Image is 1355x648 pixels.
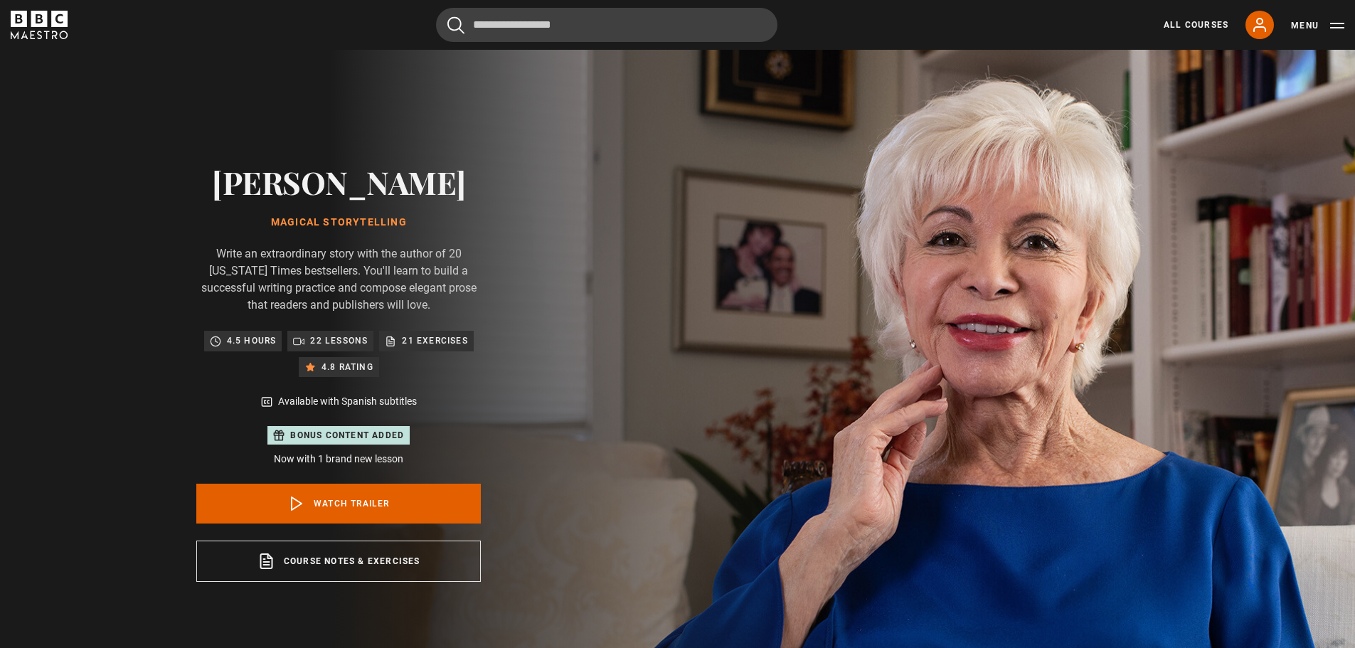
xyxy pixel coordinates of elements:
h1: Magical Storytelling [196,217,481,228]
button: Toggle navigation [1291,18,1344,33]
p: 22 lessons [310,334,368,348]
a: All Courses [1164,18,1228,31]
button: Submit the search query [447,16,464,34]
p: Bonus content added [290,429,404,442]
a: Watch Trailer [196,484,481,524]
p: 4.8 rating [322,360,373,374]
p: Now with 1 brand new lesson [196,452,481,467]
h2: [PERSON_NAME] [196,164,481,200]
p: Available with Spanish subtitles [278,394,417,409]
input: Search [436,8,777,42]
p: 4.5 hours [227,334,277,348]
a: Course notes & exercises [196,541,481,582]
p: 21 exercises [402,334,467,348]
svg: BBC Maestro [11,11,68,39]
p: Write an extraordinary story with the author of 20 [US_STATE] Times bestsellers. You'll learn to ... [196,245,481,314]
